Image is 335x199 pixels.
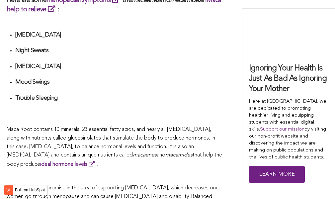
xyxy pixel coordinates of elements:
h4: Night Sweats [15,47,222,54]
button: Built on HubSpot [4,185,48,195]
strong: . [40,162,98,167]
h4: [MEDICAL_DATA] [15,31,222,39]
h4: Trouble Sleeping [15,94,222,102]
a: ideal hormone levels [40,162,97,167]
span: that help the body produce [7,152,222,167]
img: HubSpot sprocket logo [4,186,12,194]
span: macamides [165,152,193,158]
h4: Mood Swings [15,78,222,86]
iframe: Chat Widget [302,167,335,199]
span: and [157,152,165,158]
a: Learn More [249,166,305,183]
h4: [MEDICAL_DATA] [15,63,222,70]
span: macaenes [133,152,157,158]
span: Maca Root contains 10 minerals, 23 essential fatty acids, and nearly all [MEDICAL_DATA], along wi... [7,127,215,158]
label: Built on HubSpot [12,186,47,194]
